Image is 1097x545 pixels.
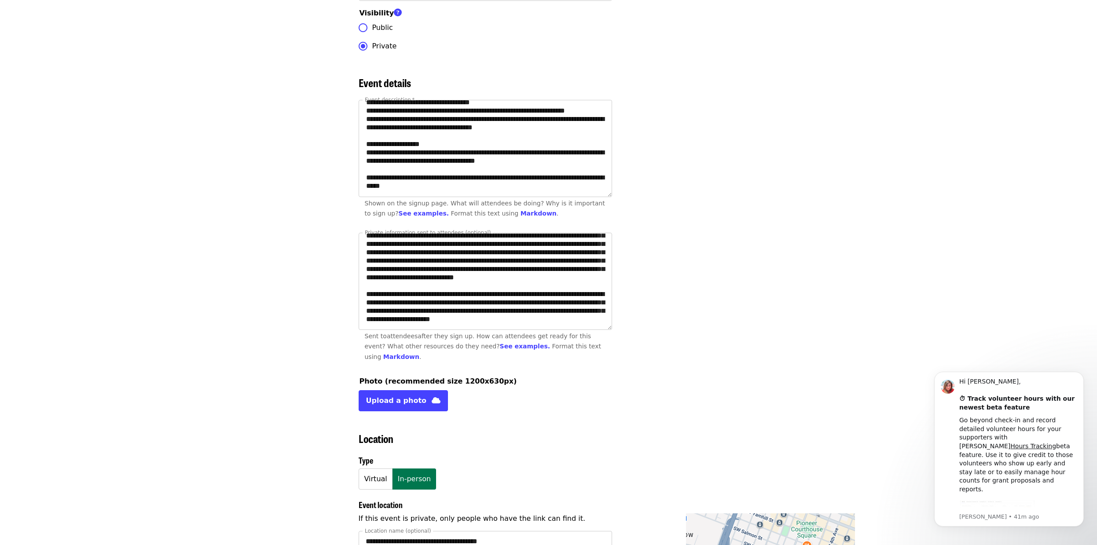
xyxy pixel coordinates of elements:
a: See examples. [500,343,550,350]
span: Event location [359,499,403,510]
span: Event details [359,75,411,90]
span: Public [372,22,393,33]
textarea: Private information sent to attendees (optional) [359,233,612,329]
a: See examples. [399,210,449,217]
span: Visibility [360,9,407,17]
button: Virtual [359,468,393,490]
button: Upload a photo [359,390,448,411]
span: In-person [398,473,431,485]
a: Markdown [521,210,557,217]
i: cloud icon [432,396,440,405]
span: Photo (recommended size 1200x630px) [360,377,517,385]
iframe: Intercom notifications message [921,358,1097,541]
div: Format this text using . [451,210,559,217]
span: Private [372,41,397,51]
span: Type [359,454,373,466]
button: In-person [392,468,436,490]
span: Virtual [364,473,387,485]
label: Location name (optional) [365,528,431,534]
span: If this event is private, only people who have the link can find it. [359,514,586,523]
span: Upload a photo [366,395,427,406]
textarea: Event description [359,100,612,197]
i: question-circle icon [394,8,402,18]
div: Shown on the signup page. What will attendees be doing? Why is it important to sign up? [365,198,606,219]
div: Sent to attendees after they sign up. How can attendees get ready for this event? What other reso... [365,331,606,362]
label: Private information sent to attendees (optional) [365,230,491,235]
label: Event description [365,97,415,102]
span: Location [359,431,393,446]
div: Format this text using . [365,343,601,360]
a: Markdown [383,353,419,360]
